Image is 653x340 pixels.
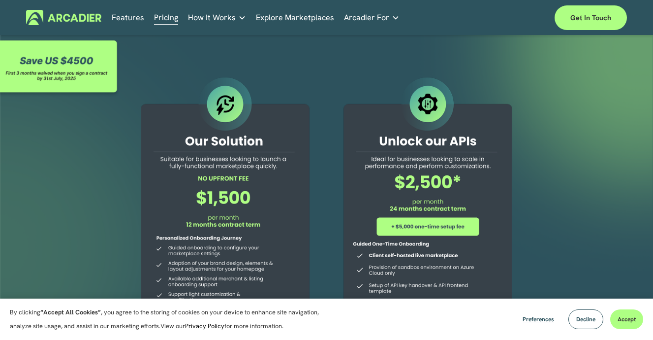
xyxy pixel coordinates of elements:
[26,10,101,25] img: Arcadier
[112,10,144,25] a: Features
[568,309,603,329] button: Decline
[154,10,178,25] a: Pricing
[10,306,330,333] p: By clicking , you agree to the storing of cookies on your device to enhance site navigation, anal...
[188,11,236,25] span: How It Works
[185,322,224,330] a: Privacy Policy
[344,11,389,25] span: Arcadier For
[523,315,554,323] span: Preferences
[40,308,101,316] strong: “Accept All Cookies”
[344,10,400,25] a: folder dropdown
[576,315,595,323] span: Decline
[555,5,627,30] a: Get in touch
[515,309,561,329] button: Preferences
[610,309,643,329] button: Accept
[188,10,246,25] a: folder dropdown
[618,315,636,323] span: Accept
[256,10,334,25] a: Explore Marketplaces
